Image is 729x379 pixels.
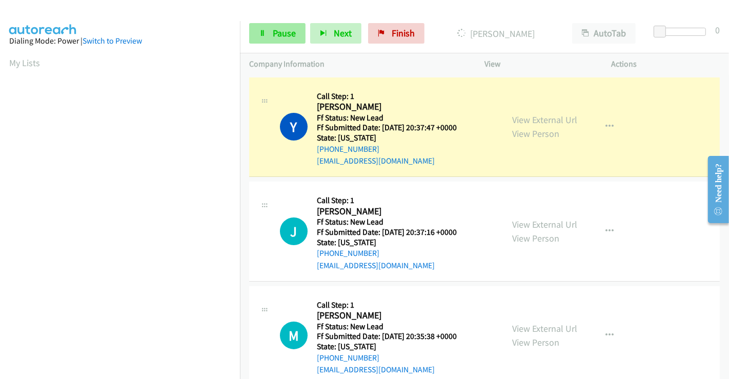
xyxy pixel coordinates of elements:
p: Actions [612,58,720,70]
a: [EMAIL_ADDRESS][DOMAIN_NAME] [317,365,435,374]
a: View External Url [512,323,577,334]
a: [PHONE_NUMBER] [317,353,379,363]
h1: J [280,217,308,245]
a: View External Url [512,114,577,126]
h5: Ff Submitted Date: [DATE] 20:37:47 +0000 [317,123,470,133]
h5: State: [US_STATE] [317,237,470,248]
p: [PERSON_NAME] [438,27,554,41]
h5: Ff Status: New Lead [317,322,470,332]
a: Switch to Preview [83,36,142,46]
a: View Person [512,128,559,139]
a: View External Url [512,218,577,230]
h5: Ff Status: New Lead [317,113,470,123]
p: View [484,58,593,70]
div: The call is yet to be attempted [280,322,308,349]
h5: Call Step: 1 [317,300,470,310]
h2: [PERSON_NAME] [317,101,470,113]
div: Dialing Mode: Power | [9,35,231,47]
iframe: Resource Center [700,149,729,230]
h5: Call Step: 1 [317,195,470,206]
h1: Y [280,113,308,141]
a: Finish [368,23,424,44]
h2: [PERSON_NAME] [317,310,470,322]
div: 0 [715,23,720,37]
a: View Person [512,336,559,348]
h2: [PERSON_NAME] [317,206,470,217]
h5: Ff Submitted Date: [DATE] 20:37:16 +0000 [317,227,470,237]
a: [EMAIL_ADDRESS][DOMAIN_NAME] [317,261,435,270]
a: Pause [249,23,306,44]
button: Next [310,23,361,44]
a: View Person [512,232,559,244]
h5: Ff Submitted Date: [DATE] 20:35:38 +0000 [317,331,470,342]
h1: M [280,322,308,349]
span: Finish [392,27,415,39]
h5: State: [US_STATE] [317,342,470,352]
h5: Call Step: 1 [317,91,470,102]
h5: State: [US_STATE] [317,133,470,143]
a: My Lists [9,57,40,69]
button: AutoTab [572,23,636,44]
a: [PHONE_NUMBER] [317,144,379,154]
a: [PHONE_NUMBER] [317,248,379,258]
h5: Ff Status: New Lead [317,217,470,227]
div: Delay between calls (in seconds) [659,28,706,36]
a: [EMAIL_ADDRESS][DOMAIN_NAME] [317,156,435,166]
span: Pause [273,27,296,39]
p: Company Information [249,58,466,70]
span: Next [334,27,352,39]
